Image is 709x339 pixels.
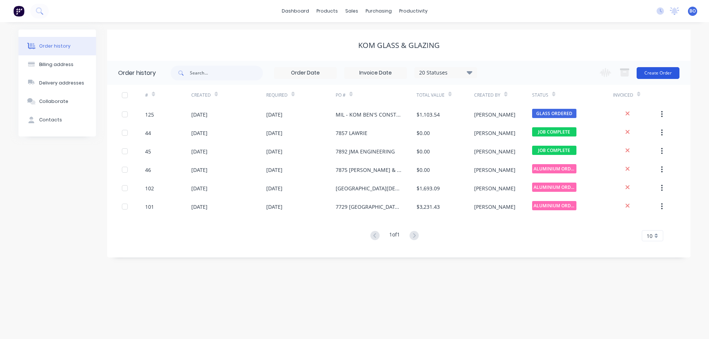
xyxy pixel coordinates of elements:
[415,69,477,77] div: 20 Statuses
[336,111,402,118] div: MIL - KOM BEN'S CONSTRUCTION - HALL COURT
[266,85,336,105] div: Required
[118,69,156,77] div: Order history
[345,68,407,79] input: Invoice Date
[417,92,445,98] div: Total Value
[39,80,84,86] div: Delivery addresses
[145,184,154,192] div: 102
[336,92,346,98] div: PO #
[266,148,282,155] div: [DATE]
[266,111,282,118] div: [DATE]
[145,148,151,155] div: 45
[13,6,24,17] img: Factory
[336,203,402,211] div: 7729 [GEOGRAPHIC_DATA][DEMOGRAPHIC_DATA]
[191,203,208,211] div: [DATE]
[145,166,151,174] div: 46
[145,203,154,211] div: 101
[191,92,211,98] div: Created
[532,201,576,210] span: ALUMINIUM ORDER...
[190,66,263,80] input: Search...
[145,85,191,105] div: #
[266,184,282,192] div: [DATE]
[474,184,516,192] div: [PERSON_NAME]
[18,74,96,92] button: Delivery addresses
[474,166,516,174] div: [PERSON_NAME]
[532,164,576,173] span: ALUMINIUM ORDER...
[474,129,516,137] div: [PERSON_NAME]
[191,85,266,105] div: Created
[389,231,400,241] div: 1 of 1
[145,129,151,137] div: 44
[358,41,440,50] div: KOM GLASS & GLAZING
[613,92,633,98] div: Invoiced
[18,92,96,111] button: Collaborate
[191,184,208,192] div: [DATE]
[647,232,653,240] span: 10
[532,127,576,136] span: JOB COMPLETE
[336,184,402,192] div: [GEOGRAPHIC_DATA][DEMOGRAPHIC_DATA]
[336,85,417,105] div: PO #
[274,68,336,79] input: Order Date
[266,129,282,137] div: [DATE]
[395,6,431,17] div: productivity
[266,203,282,211] div: [DATE]
[18,55,96,74] button: Billing address
[145,92,148,98] div: #
[532,92,548,98] div: Status
[532,146,576,155] span: JOB COMPLETE
[532,109,576,118] span: GLASS ORDERED
[145,111,154,118] div: 125
[474,85,532,105] div: Created By
[532,183,576,192] span: ALUMINIUM ORDER...
[191,129,208,137] div: [DATE]
[613,85,659,105] div: Invoiced
[474,203,516,211] div: [PERSON_NAME]
[417,184,440,192] div: $1,693.09
[417,85,474,105] div: Total Value
[532,85,613,105] div: Status
[362,6,395,17] div: purchasing
[39,61,73,68] div: Billing address
[266,92,288,98] div: Required
[342,6,362,17] div: sales
[336,129,367,137] div: 7857 LAWRIE
[637,67,679,79] button: Create Order
[39,43,71,49] div: Order history
[417,129,430,137] div: $0.00
[417,166,430,174] div: $0.00
[336,148,395,155] div: 7892 JMA ENGINEERING
[313,6,342,17] div: products
[278,6,313,17] a: dashboard
[39,117,62,123] div: Contacts
[266,166,282,174] div: [DATE]
[689,8,696,14] span: BO
[191,111,208,118] div: [DATE]
[191,148,208,155] div: [DATE]
[474,111,516,118] div: [PERSON_NAME]
[18,37,96,55] button: Order history
[417,203,440,211] div: $3,231.43
[417,148,430,155] div: $0.00
[39,98,68,105] div: Collaborate
[18,111,96,129] button: Contacts
[417,111,440,118] div: $1,103.54
[474,92,500,98] div: Created By
[474,148,516,155] div: [PERSON_NAME]
[191,166,208,174] div: [DATE]
[336,166,402,174] div: 7875 [PERSON_NAME] & [PERSON_NAME]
